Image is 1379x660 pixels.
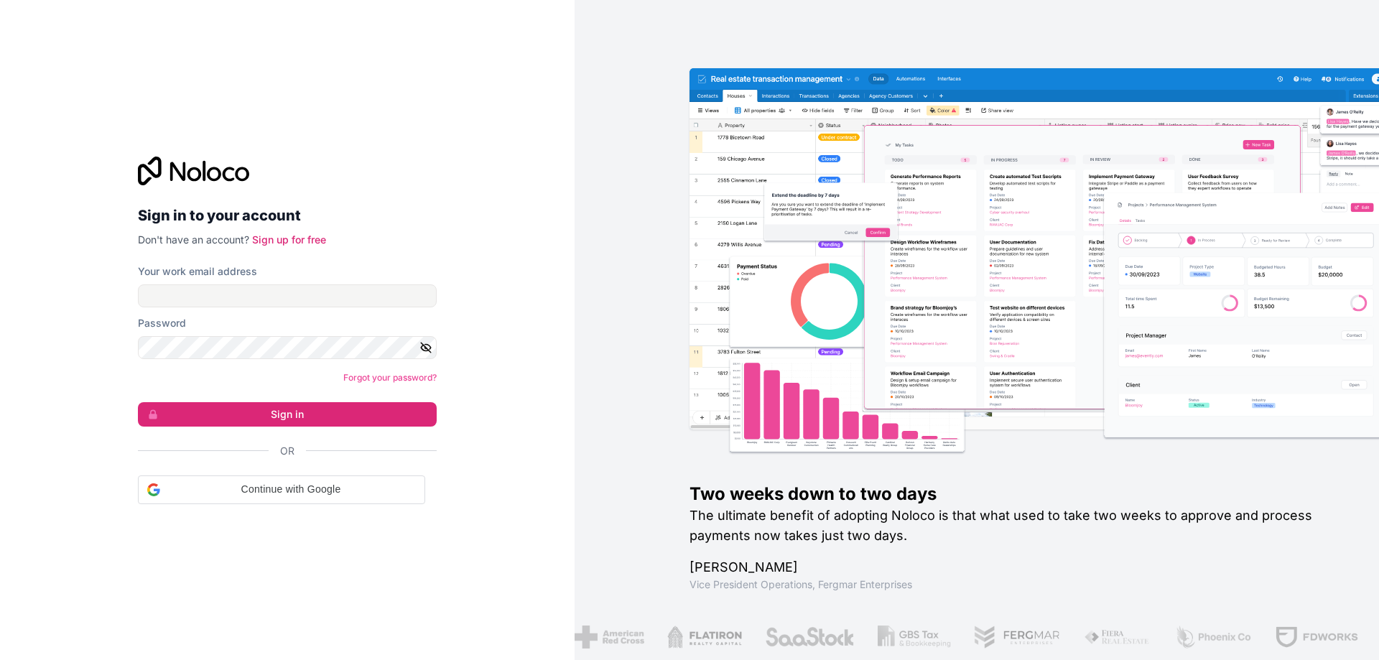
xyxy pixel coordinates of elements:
[689,557,1333,577] h1: [PERSON_NAME]
[667,626,741,649] img: /assets/flatiron-C8eUkumj.png
[1084,626,1151,649] img: /assets/fiera-fwj2N5v4.png
[973,626,1061,649] img: /assets/fergmar-CudnrXN5.png
[1174,626,1251,649] img: /assets/phoenix-BREaitsQ.png
[574,626,644,649] img: /assets/american-red-cross-BAupjrZR.png
[1274,626,1358,649] img: /assets/fdworks-Bi04fVtw.png
[138,203,437,228] h2: Sign in to your account
[689,506,1333,546] h2: The ultimate benefit of adopting Noloco is that what used to take two weeks to approve and proces...
[280,444,294,458] span: Or
[138,316,186,330] label: Password
[764,626,855,649] img: /assets/saastock-C6Zbiodz.png
[166,482,416,497] span: Continue with Google
[138,402,437,427] button: Sign in
[138,233,249,246] span: Don't have an account?
[689,483,1333,506] h1: Two weeks down to two days
[138,284,437,307] input: Email address
[252,233,326,246] a: Sign up for free
[138,264,257,279] label: Your work email address
[877,626,950,649] img: /assets/gbstax-C-GtDUiK.png
[138,336,437,359] input: Password
[689,577,1333,592] h1: Vice President Operations , Fergmar Enterprises
[343,372,437,383] a: Forgot your password?
[138,475,425,504] div: Continue with Google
